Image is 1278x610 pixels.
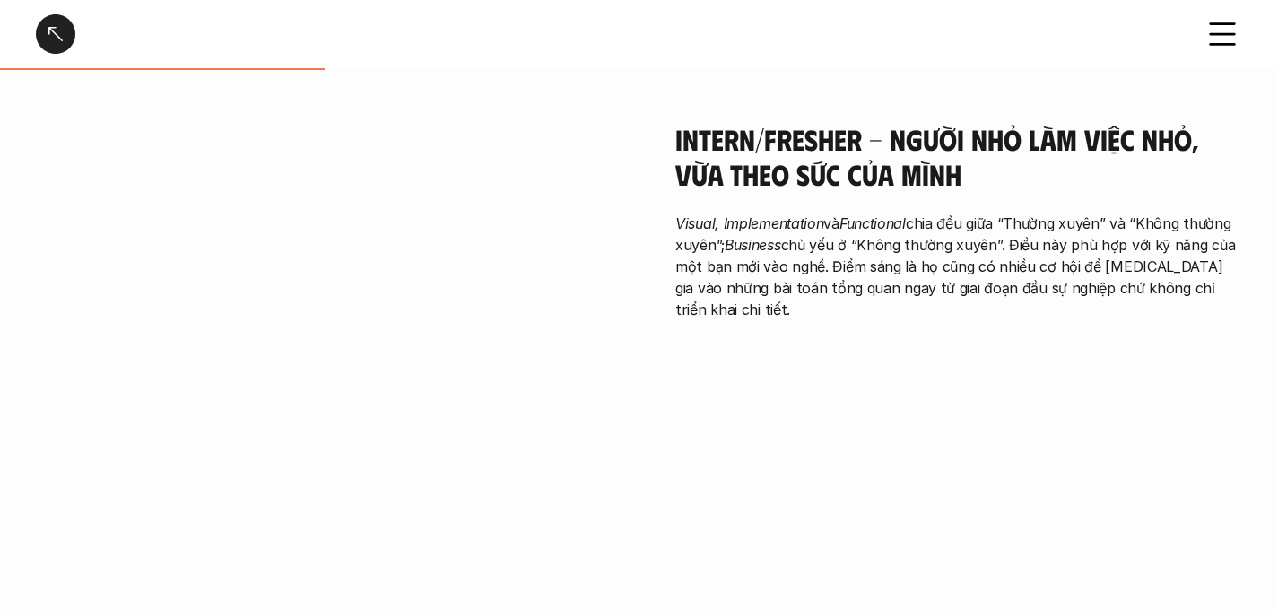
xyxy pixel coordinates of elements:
p: và chia đều giữa “Thường xuyên” và “Không thường xuyên”; chủ yếu ở “Không thường xuyên”. Điều này... [675,213,1242,320]
em: Functional [839,214,906,232]
em: Visual, Implementation [675,214,823,232]
em: Business [725,236,781,254]
h4: Intern/Fresher - Người nhỏ làm việc nhỏ, vừa theo sức của mình [675,122,1242,191]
